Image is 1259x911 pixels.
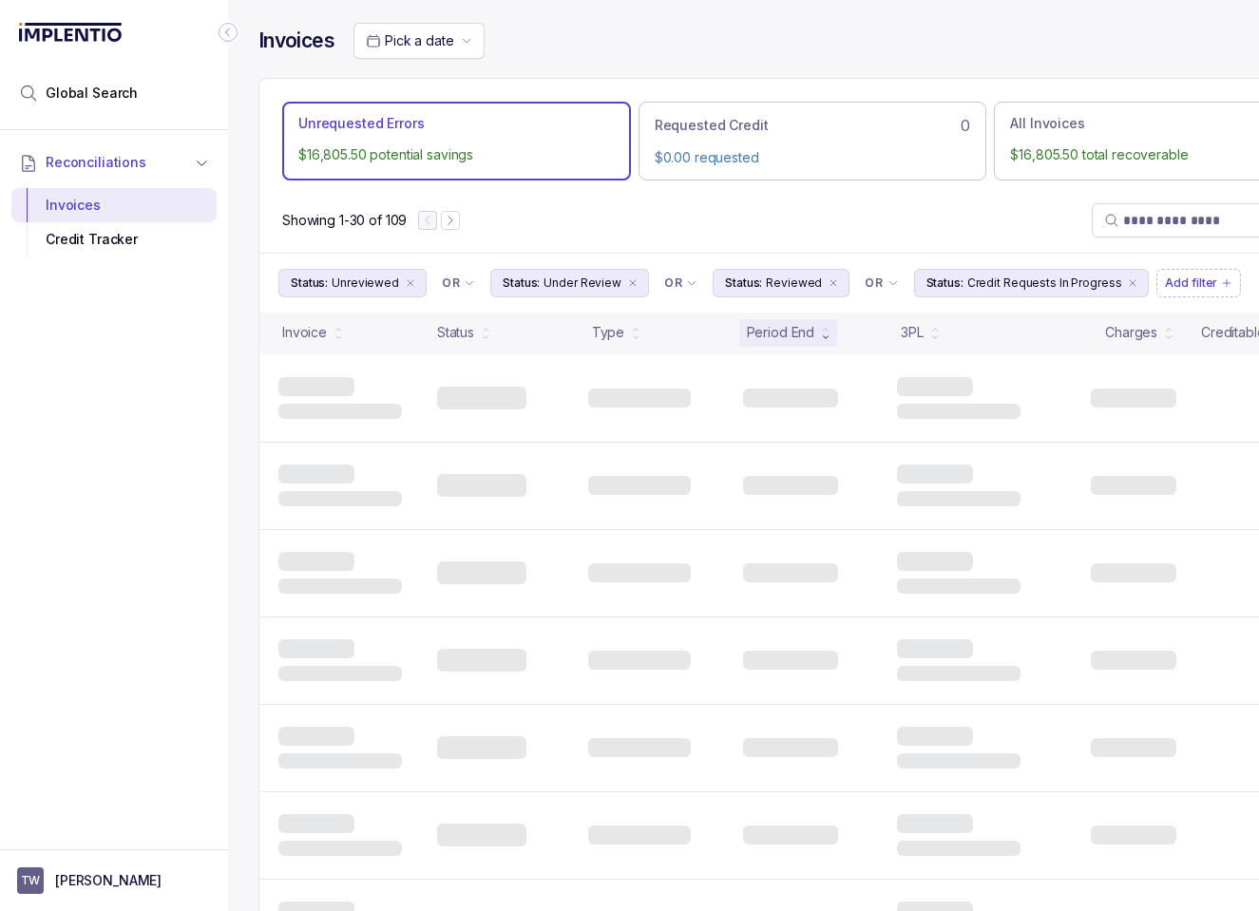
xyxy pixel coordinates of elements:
[655,116,769,135] p: Requested Credit
[332,274,399,293] p: Unreviewed
[46,84,138,103] span: Global Search
[258,28,334,54] h4: Invoices
[46,153,146,172] span: Reconciliations
[901,323,924,342] div: 3PL
[298,145,615,164] p: $16,805.50 potential savings
[437,323,474,342] div: Status
[655,148,971,167] p: $0.00 requested
[1156,269,1241,297] button: Filter Chip Add filter
[655,114,971,137] div: 0
[625,275,640,291] div: remove content
[926,274,963,293] p: Status:
[217,21,239,44] div: Collapse Icon
[403,275,418,291] div: remove content
[282,211,407,230] p: Showing 1-30 of 109
[490,269,649,297] button: Filter Chip Under Review
[725,274,762,293] p: Status:
[1125,275,1140,291] div: remove content
[282,211,407,230] div: Remaining page entries
[353,23,485,59] button: Date Range Picker
[441,211,460,230] button: Next Page
[11,142,217,183] button: Reconciliations
[282,323,327,342] div: Invoice
[298,114,424,133] p: Unrequested Errors
[592,323,624,342] div: Type
[385,32,453,48] span: Pick a date
[503,274,540,293] p: Status:
[544,274,621,293] p: Under Review
[826,275,841,291] div: remove content
[27,188,201,222] div: Invoices
[657,270,705,296] button: Filter Chip Connector undefined
[17,867,44,894] span: User initials
[278,269,427,297] button: Filter Chip Unreviewed
[766,274,822,293] p: Reviewed
[1010,114,1084,133] p: All Invoices
[366,31,453,50] search: Date Range Picker
[1105,323,1157,342] div: Charges
[291,274,328,293] p: Status:
[664,275,697,291] li: Filter Chip Connector undefined
[17,867,211,894] button: User initials[PERSON_NAME]
[664,275,682,291] p: OR
[857,270,906,296] button: Filter Chip Connector undefined
[55,871,162,890] p: [PERSON_NAME]
[713,269,849,297] button: Filter Chip Reviewed
[914,269,1150,297] button: Filter Chip Credit Requests In Progress
[27,222,201,256] div: Credit Tracker
[11,184,217,261] div: Reconciliations
[865,275,898,291] li: Filter Chip Connector undefined
[442,275,460,291] p: OR
[434,270,483,296] button: Filter Chip Connector undefined
[967,274,1122,293] p: Credit Requests In Progress
[1165,274,1217,293] p: Add filter
[865,275,883,291] p: OR
[442,275,475,291] li: Filter Chip Connector undefined
[747,323,815,342] div: Period End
